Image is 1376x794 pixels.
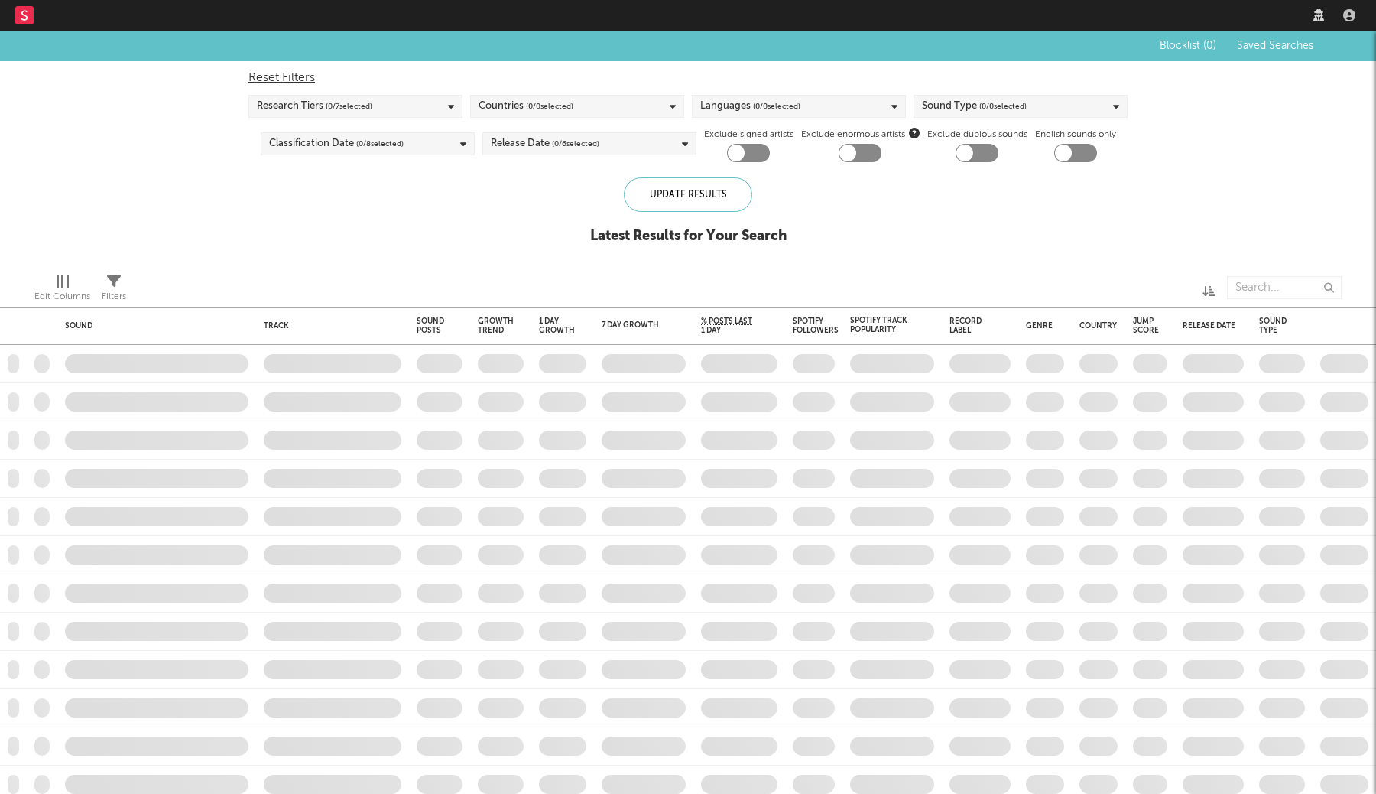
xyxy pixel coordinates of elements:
[602,321,663,330] div: 7 Day Growth
[491,135,599,153] div: Release Date
[624,177,752,212] div: Update Results
[1259,317,1287,335] div: Sound Type
[1183,321,1236,330] div: Release Date
[1227,276,1342,299] input: Search...
[753,97,800,116] span: ( 0 / 0 selected)
[257,97,372,116] div: Research Tiers
[356,135,404,153] span: ( 0 / 8 selected)
[326,97,372,116] span: ( 0 / 7 selected)
[539,317,575,335] div: 1 Day Growth
[927,125,1027,144] label: Exclude dubious sounds
[979,97,1027,116] span: ( 0 / 0 selected)
[526,97,573,116] span: ( 0 / 0 selected)
[1079,321,1117,330] div: Country
[269,135,404,153] div: Classification Date
[1160,41,1216,51] span: Blocklist
[949,317,988,335] div: Record Label
[1237,41,1316,51] span: Saved Searches
[264,321,394,330] div: Track
[801,125,920,144] span: Exclude enormous artists
[479,97,573,116] div: Countries
[922,97,1027,116] div: Sound Type
[478,317,516,335] div: Growth Trend
[700,97,800,116] div: Languages
[909,125,920,140] button: Exclude enormous artists
[1203,41,1216,51] span: ( 0 )
[1232,40,1316,52] button: Saved Searches
[793,317,839,335] div: Spotify Followers
[65,321,241,330] div: Sound
[704,125,793,144] label: Exclude signed artists
[34,288,90,306] div: Edit Columns
[1026,321,1053,330] div: Genre
[248,69,1128,87] div: Reset Filters
[102,268,126,313] div: Filters
[850,316,911,334] div: Spotify Track Popularity
[590,227,787,246] div: Latest Results for Your Search
[102,288,126,306] div: Filters
[701,317,755,335] span: % Posts Last 1 Day
[417,317,444,335] div: Sound Posts
[552,135,599,153] span: ( 0 / 6 selected)
[1035,125,1116,144] label: English sounds only
[34,268,90,313] div: Edit Columns
[1133,317,1159,335] div: Jump Score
